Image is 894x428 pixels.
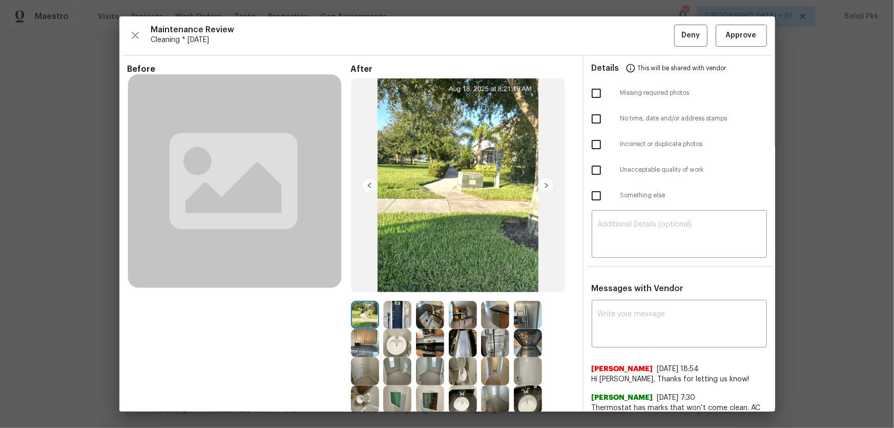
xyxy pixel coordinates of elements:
[351,64,574,74] span: After
[592,364,653,374] span: [PERSON_NAME]
[716,25,767,47] button: Approve
[584,80,775,106] div: Missing required photos
[584,132,775,157] div: Incorrect or duplicate photos
[726,29,757,42] span: Approve
[681,29,700,42] span: Deny
[620,140,767,149] span: Incorrect or duplicate photos
[151,25,674,35] span: Maintenance Review
[538,177,554,194] img: right-chevron-button-url
[620,89,767,97] span: Missing required photos
[592,374,767,384] span: Hi [PERSON_NAME], Thanks for letting us know!
[638,56,726,80] span: This will be shared with vendor
[674,25,708,47] button: Deny
[584,157,775,183] div: Unacceptable quality of work
[620,114,767,123] span: No time, date and/or address stamps
[584,183,775,209] div: Something else
[657,394,696,401] span: [DATE] 7:30
[657,365,699,373] span: [DATE] 18:54
[362,177,378,194] img: left-chevron-button-url
[584,106,775,132] div: No time, date and/or address stamps
[592,56,619,80] span: Details
[151,35,674,45] span: Cleaning * [DATE]
[592,284,683,293] span: Messages with Vendor
[128,64,351,74] span: Before
[592,403,767,423] span: Thermostat has marks that won’t come clean. AC was set to 66 degrees when we arrived.
[620,191,767,200] span: Something else
[592,393,653,403] span: [PERSON_NAME]
[620,166,767,174] span: Unacceptable quality of work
